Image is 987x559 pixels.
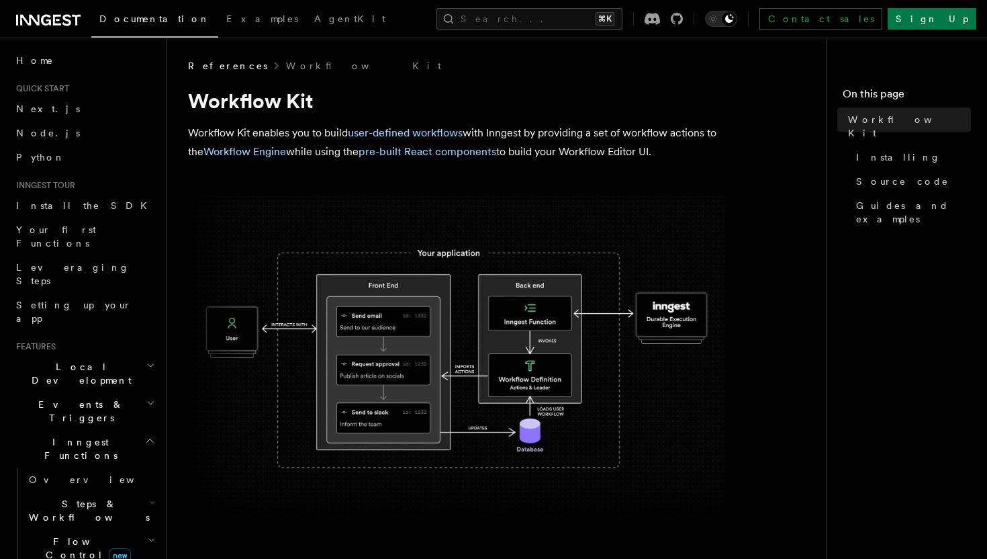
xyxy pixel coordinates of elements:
[218,4,306,36] a: Examples
[348,126,463,139] a: user-defined workflows
[16,262,130,286] span: Leveraging Steps
[16,54,54,67] span: Home
[851,169,971,193] a: Source code
[596,12,614,26] kbd: ⌘K
[843,86,971,107] h4: On this page
[11,341,56,352] span: Features
[203,145,286,158] a: Workflow Engine
[11,97,158,121] a: Next.js
[11,83,69,94] span: Quick start
[851,145,971,169] a: Installing
[11,435,145,462] span: Inngest Functions
[11,293,158,331] a: Setting up your app
[91,4,218,38] a: Documentation
[759,8,882,30] a: Contact sales
[11,360,146,387] span: Local Development
[11,48,158,73] a: Home
[16,128,80,138] span: Node.js
[856,175,949,188] span: Source code
[29,474,167,485] span: Overview
[11,398,146,425] span: Events & Triggers
[436,8,622,30] button: Search...⌘K
[843,107,971,145] a: Workflow Kit
[16,200,155,211] span: Install the SDK
[23,497,150,524] span: Steps & Workflows
[848,113,971,140] span: Workflow Kit
[856,150,941,164] span: Installing
[11,180,75,191] span: Inngest tour
[23,468,158,492] a: Overview
[314,13,385,24] span: AgentKit
[11,430,158,468] button: Inngest Functions
[16,224,96,249] span: Your first Functions
[705,11,737,27] button: Toggle dark mode
[23,492,158,529] button: Steps & Workflows
[11,121,158,145] a: Node.js
[16,103,80,114] span: Next.js
[359,145,496,158] a: pre-built React components
[226,13,298,24] span: Examples
[188,124,725,161] p: Workflow Kit enables you to build with Inngest by providing a set of workflow actions to the whil...
[856,199,971,226] span: Guides and examples
[11,145,158,169] a: Python
[286,59,441,73] a: Workflow Kit
[99,13,210,24] span: Documentation
[16,152,65,163] span: Python
[11,193,158,218] a: Install the SDK
[888,8,976,30] a: Sign Up
[11,255,158,293] a: Leveraging Steps
[306,4,393,36] a: AgentKit
[11,218,158,255] a: Your first Functions
[11,392,158,430] button: Events & Triggers
[16,300,132,324] span: Setting up your app
[188,89,725,113] h1: Workflow Kit
[188,196,725,518] img: The Workflow Kit provides a Workflow Engine to compose workflow actions on the back end and a set...
[11,355,158,392] button: Local Development
[188,59,267,73] span: References
[851,193,971,231] a: Guides and examples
